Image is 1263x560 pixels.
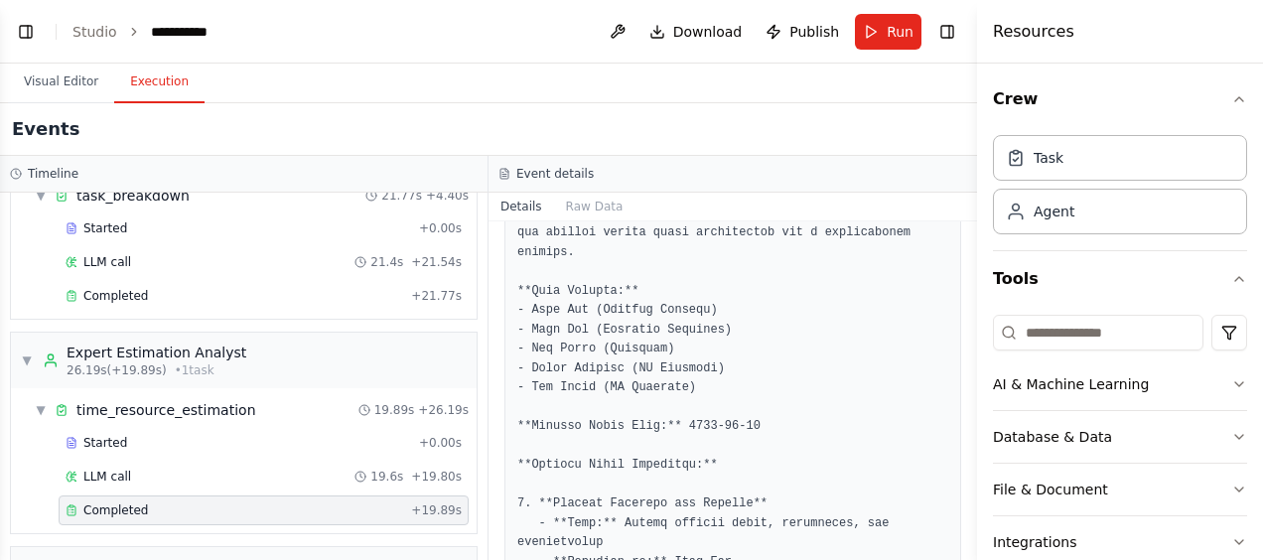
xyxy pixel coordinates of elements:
span: Started [83,220,127,236]
span: + 0.00s [419,435,462,451]
span: + 19.89s [411,502,462,518]
button: Run [855,14,921,50]
span: + 26.19s [418,402,469,418]
span: 21.4s [370,254,403,270]
div: File & Document [993,480,1108,499]
div: Crew [993,127,1247,250]
span: ▼ [35,188,47,204]
span: Run [887,22,913,42]
div: Expert Estimation Analyst [67,343,246,362]
span: LLM call [83,469,131,485]
span: ▼ [35,402,47,418]
div: AI & Machine Learning [993,374,1149,394]
button: AI & Machine Learning [993,358,1247,410]
a: Studio [72,24,117,40]
button: Database & Data [993,411,1247,463]
button: Details [489,193,554,220]
span: Started [83,435,127,451]
button: Tools [993,251,1247,307]
div: Task [1034,148,1063,168]
span: 19.89s [374,402,415,418]
nav: breadcrumb [72,22,219,42]
h4: Resources [993,20,1074,44]
button: Raw Data [554,193,635,220]
span: Completed [83,288,148,304]
span: 19.6s [370,469,403,485]
span: ▼ [21,352,33,368]
span: + 21.77s [411,288,462,304]
button: Execution [114,62,205,103]
span: • 1 task [175,362,214,378]
button: File & Document [993,464,1247,515]
h3: Timeline [28,166,78,182]
button: Visual Editor [8,62,114,103]
span: Completed [83,502,148,518]
span: 21.77s [381,188,422,204]
h3: Event details [516,166,594,182]
div: Agent [1034,202,1074,221]
h2: Events [12,115,79,143]
span: task_breakdown [76,186,190,206]
span: LLM call [83,254,131,270]
span: Publish [789,22,839,42]
button: Hide right sidebar [933,18,961,46]
span: + 21.54s [411,254,462,270]
button: Crew [993,71,1247,127]
span: time_resource_estimation [76,400,256,420]
button: Show left sidebar [12,18,40,46]
div: Integrations [993,532,1076,552]
div: Database & Data [993,427,1112,447]
span: Download [673,22,743,42]
span: + 0.00s [419,220,462,236]
button: Download [641,14,751,50]
button: Publish [758,14,847,50]
span: 26.19s (+19.89s) [67,362,167,378]
span: + 19.80s [411,469,462,485]
span: + 4.40s [426,188,469,204]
